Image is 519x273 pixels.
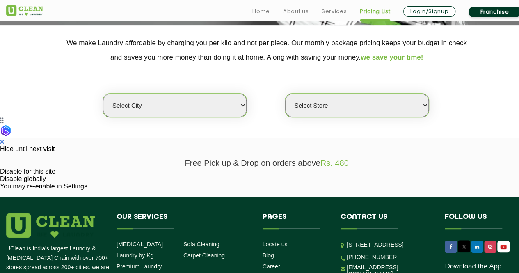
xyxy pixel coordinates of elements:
span: we save your time! [361,53,423,61]
h4: Follow us [445,213,517,229]
p: [STREET_ADDRESS] [347,240,432,250]
img: UClean Laundry and Dry Cleaning [498,243,509,251]
span: Rs. 480 [320,158,349,167]
a: Blog [263,252,274,259]
a: Home [252,7,270,16]
h4: Our Services [117,213,250,229]
a: About us [283,7,309,16]
a: Sofa Cleaning [183,241,219,248]
a: [MEDICAL_DATA] [117,241,163,248]
h4: Contact us [341,213,432,229]
a: Laundry by Kg [117,252,153,259]
a: Login/Signup [403,6,455,17]
a: Services [322,7,347,16]
a: Locate us [263,241,288,248]
h4: Pages [263,213,329,229]
a: Pricing List [360,7,390,16]
img: UClean Laundry and Dry Cleaning [6,5,43,16]
img: logo.png [6,213,95,238]
a: Download the App [445,262,501,271]
a: Carpet Cleaning [183,252,225,259]
a: Premium Laundry [117,263,162,270]
a: [PHONE_NUMBER] [347,254,398,260]
a: Career [263,263,280,270]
